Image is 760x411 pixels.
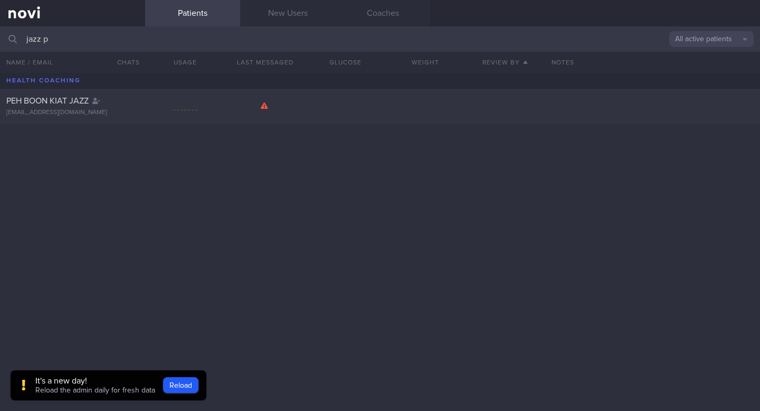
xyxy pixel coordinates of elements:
[305,52,385,73] button: Glucose
[669,31,754,47] button: All active patients
[6,97,89,105] span: PEH BOON KIAT JAZZ
[6,109,139,117] div: [EMAIL_ADDRESS][DOMAIN_NAME]
[35,387,155,394] span: Reload the admin daily for fresh data
[385,52,465,73] button: Weight
[225,52,306,73] button: Last Messaged
[163,377,198,393] button: Reload
[103,52,145,73] button: Chats
[465,52,546,73] button: Review By
[145,52,225,73] div: Usage
[545,52,760,73] div: Notes
[35,376,155,386] div: It's a new day!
